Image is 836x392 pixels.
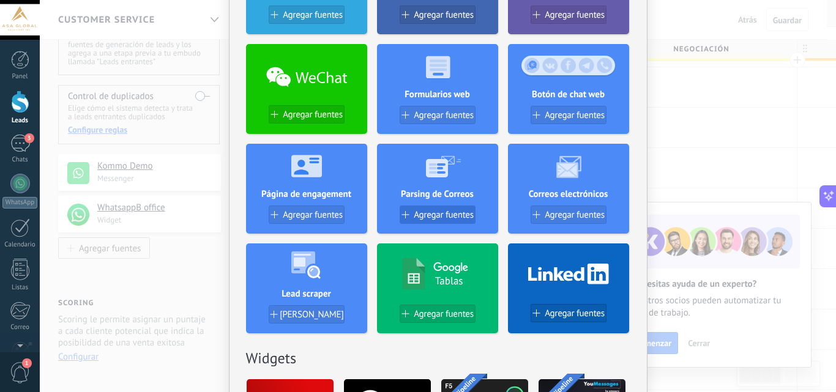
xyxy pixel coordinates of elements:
div: Panel [2,73,38,81]
span: [PERSON_NAME] [280,309,343,320]
button: Agregar fuentes [531,304,606,322]
span: Agregar fuentes [283,10,343,20]
h4: Página de engagement [246,188,367,200]
div: Calendario [2,241,38,249]
h4: Parsing de Correos [377,188,498,200]
button: Agregar fuentes [269,205,345,224]
span: Agregar fuentes [545,10,605,20]
button: Agregar fuentes [400,205,476,224]
div: WhatsApp [2,197,37,209]
button: Agregar fuentes [400,6,476,24]
h4: Formularios web [377,89,498,100]
button: Agregar fuentes [531,205,606,224]
span: Agregar fuentes [545,210,605,220]
span: 1 [22,358,32,368]
button: Agregar fuentes [400,305,476,323]
span: Agregar fuentes [283,109,343,120]
div: Leads [2,117,38,125]
h4: Lead scraper [246,288,367,300]
button: Agregar fuentes [531,106,606,124]
button: Agregar fuentes [269,105,345,124]
span: Agregar fuentes [545,308,605,319]
span: Agregar fuentes [414,210,474,220]
span: Agregar fuentes [414,10,474,20]
button: Agregar fuentes [531,6,606,24]
h4: Botón de chat web [508,89,629,100]
h4: Tablas [435,274,463,287]
span: Agregar fuentes [414,309,474,319]
button: Agregar fuentes [400,106,476,124]
span: Agregar fuentes [283,210,343,220]
h4: Correos electrónicos [508,188,629,200]
div: Listas [2,284,38,292]
h2: Widgets [246,349,630,368]
div: Chats [2,156,38,164]
div: Correo [2,324,38,331]
span: 3 [24,133,34,143]
span: Agregar fuentes [545,110,605,120]
button: [PERSON_NAME] [269,305,345,324]
button: Agregar fuentes [269,6,345,24]
span: Agregar fuentes [414,110,474,120]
